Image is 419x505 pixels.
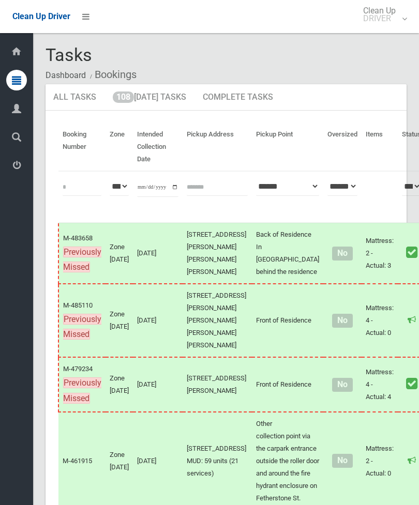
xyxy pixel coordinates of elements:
h4: Normal sized [327,249,357,258]
td: M-479234 [58,357,106,411]
td: M-485110 [58,284,106,357]
a: Clean Up Driver [12,9,70,24]
th: Booking Number [58,123,106,171]
td: M-483658 [58,223,106,284]
th: Intended Collection Date [133,123,183,171]
td: Front of Residence [252,357,323,411]
span: Previously Missed [63,377,101,404]
a: Dashboard [46,70,86,80]
th: Oversized [323,123,362,171]
span: 108 [113,91,134,103]
h4: Normal sized [327,456,357,465]
td: Back of Residence In [GEOGRAPHIC_DATA] behind the residence [252,223,323,284]
span: No [332,314,352,328]
td: [DATE] [133,223,183,284]
span: No [332,454,352,468]
td: Mattress: 4 - Actual: 4 [362,357,398,411]
td: Zone [DATE] [106,284,133,357]
a: Complete Tasks [195,84,281,111]
li: Bookings [87,65,137,84]
td: Mattress: 2 - Actual: 3 [362,223,398,284]
td: [STREET_ADDRESS][PERSON_NAME] [183,357,252,411]
td: Zone [DATE] [106,357,133,411]
i: Booking marked as collected. [406,246,417,259]
span: No [332,247,352,261]
i: Booking marked as collected. [406,377,417,390]
span: Clean Up Driver [12,11,70,21]
td: [DATE] [133,357,183,411]
small: DRIVER [363,14,396,22]
td: [STREET_ADDRESS][PERSON_NAME][PERSON_NAME][PERSON_NAME] [183,223,252,284]
th: Items [362,123,398,171]
h4: Normal sized [327,380,357,389]
td: Front of Residence [252,284,323,357]
span: Clean Up [358,7,406,22]
span: No [332,378,352,392]
span: Previously Missed [63,314,101,340]
th: Zone [106,123,133,171]
span: Tasks [46,44,92,65]
th: Pickup Address [183,123,252,171]
td: [STREET_ADDRESS][PERSON_NAME][PERSON_NAME][PERSON_NAME][PERSON_NAME] [183,284,252,357]
a: All Tasks [46,84,104,111]
h4: Normal sized [327,316,357,325]
th: Pickup Point [252,123,323,171]
td: Mattress: 4 - Actual: 0 [362,284,398,357]
span: Previously Missed [63,247,101,273]
td: [DATE] [133,284,183,357]
a: 108[DATE] Tasks [105,84,194,111]
td: Zone [DATE] [106,223,133,284]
